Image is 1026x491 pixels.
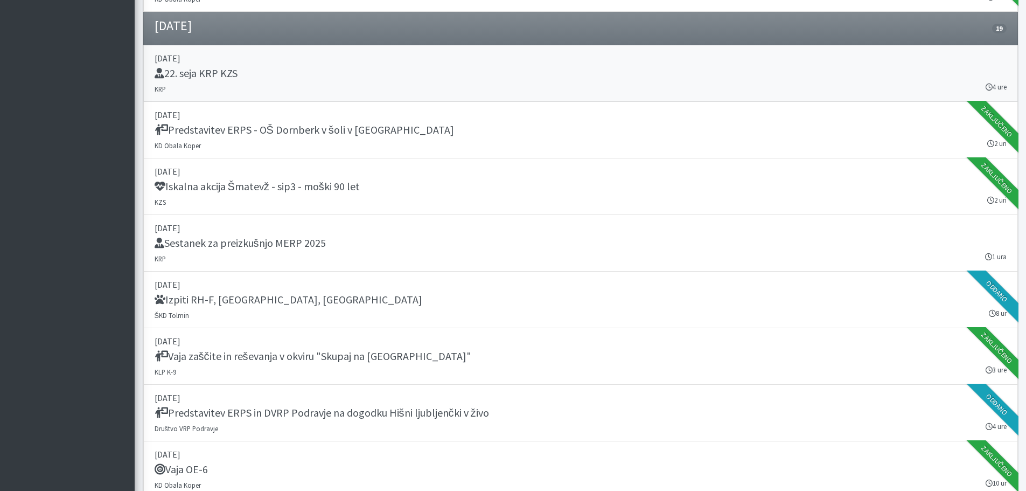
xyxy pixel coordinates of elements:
[155,222,1007,234] p: [DATE]
[155,391,1007,404] p: [DATE]
[155,311,190,320] small: ŠKD Tolmin
[143,385,1018,441] a: [DATE] Predstavitev ERPS in DVRP Podravje na dogodku Hišni ljubljenčki v živo Društvo VRP Podravj...
[155,141,201,150] small: KD Obala Koper
[155,463,208,476] h5: Vaja OE-6
[155,67,238,80] h5: 22. seja KRP KZS
[155,237,326,250] h5: Sestanek za preizkušnjo MERP 2025
[143,102,1018,158] a: [DATE] Predstavitev ERPS - OŠ Dornberk v šoli v [GEOGRAPHIC_DATA] KD Obala Koper 2 uri Zaključeno
[155,85,166,93] small: KRP
[155,108,1007,121] p: [DATE]
[986,82,1007,92] small: 4 ure
[143,215,1018,272] a: [DATE] Sestanek za preizkušnjo MERP 2025 KRP 1 ura
[155,198,166,206] small: KZS
[155,350,471,363] h5: Vaja zaščite in reševanja v okviru "Skupaj na [GEOGRAPHIC_DATA]"
[155,424,218,433] small: Društvo VRP Podravje
[155,254,166,263] small: KRP
[155,448,1007,461] p: [DATE]
[155,165,1007,178] p: [DATE]
[143,328,1018,385] a: [DATE] Vaja zaščite in reševanja v okviru "Skupaj na [GEOGRAPHIC_DATA]" KLP K-9 3 ure Zaključeno
[155,180,360,193] h5: Iskalna akcija Šmatevž - sip3 - moški 90 let
[155,18,192,34] h4: [DATE]
[155,123,454,136] h5: Predstavitev ERPS - OŠ Dornberk v šoli v [GEOGRAPHIC_DATA]
[155,368,176,376] small: KLP K-9
[155,406,489,419] h5: Predstavitev ERPS in DVRP Podravje na dogodku Hišni ljubljenčki v živo
[155,481,201,489] small: KD Obala Koper
[143,45,1018,102] a: [DATE] 22. seja KRP KZS KRP 4 ure
[143,158,1018,215] a: [DATE] Iskalna akcija Šmatevž - sip3 - moški 90 let KZS 2 uri Zaključeno
[155,52,1007,65] p: [DATE]
[155,293,422,306] h5: Izpiti RH-F, [GEOGRAPHIC_DATA], [GEOGRAPHIC_DATA]
[985,252,1007,262] small: 1 ura
[155,278,1007,291] p: [DATE]
[155,335,1007,348] p: [DATE]
[143,272,1018,328] a: [DATE] Izpiti RH-F, [GEOGRAPHIC_DATA], [GEOGRAPHIC_DATA] ŠKD Tolmin 8 ur Oddano
[992,24,1006,33] span: 19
